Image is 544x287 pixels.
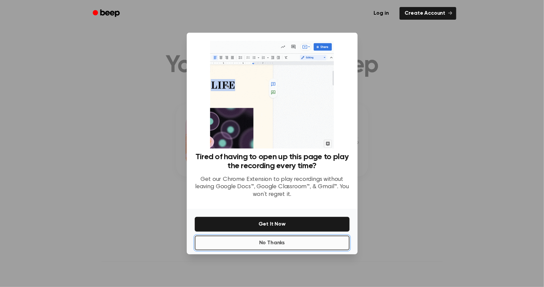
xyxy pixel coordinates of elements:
[195,217,350,232] button: Get It Now
[400,7,456,20] a: Create Account
[210,41,334,149] img: Beep extension in action
[195,236,350,250] button: No Thanks
[195,176,350,199] p: Get our Chrome Extension to play recordings without leaving Google Docs™, Google Classroom™, & Gm...
[195,153,350,171] h3: Tired of having to open up this page to play the recording every time?
[367,6,396,21] a: Log in
[88,7,126,20] a: Beep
